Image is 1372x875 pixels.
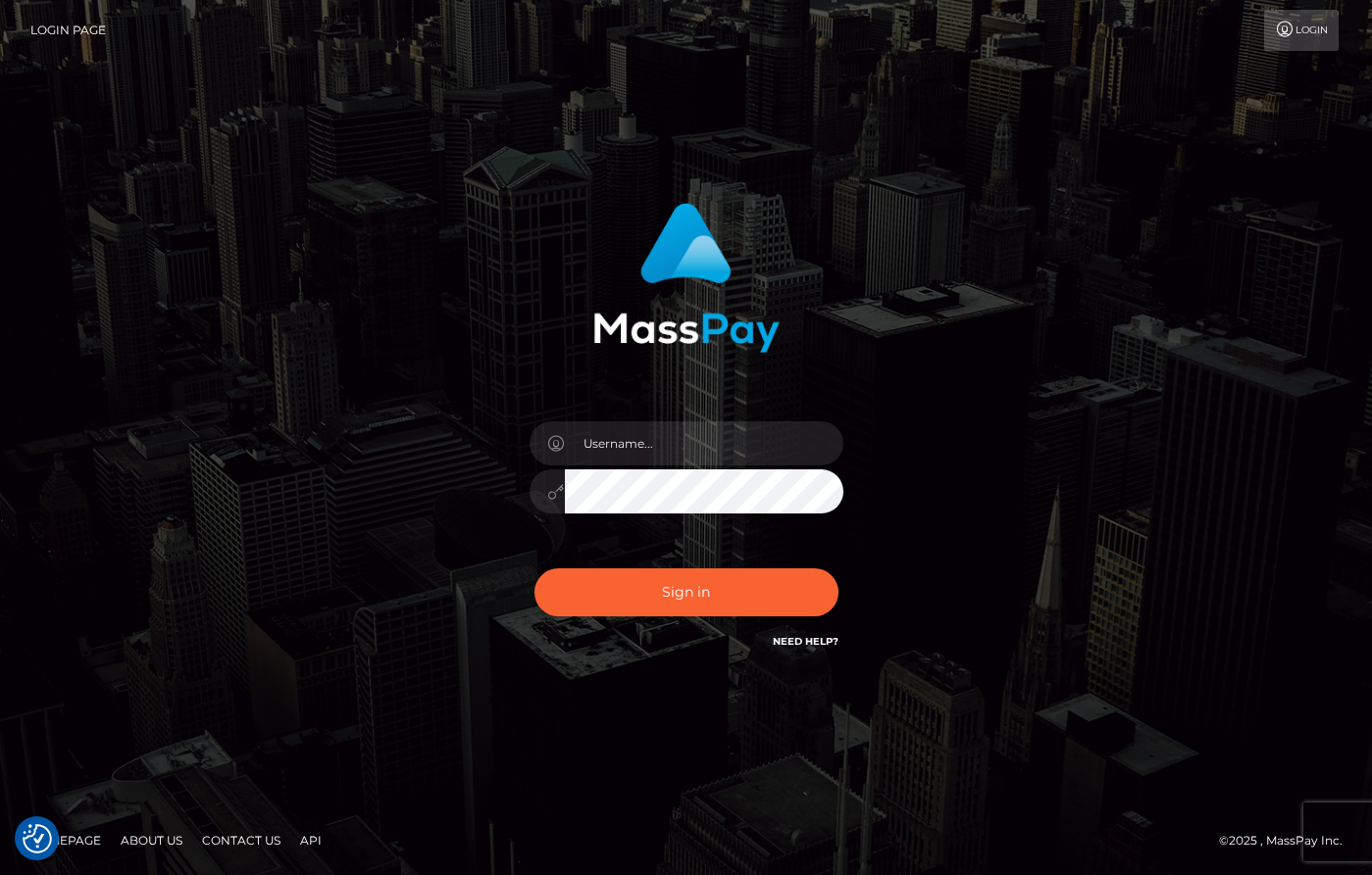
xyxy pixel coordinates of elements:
[30,10,106,51] a: Login Page
[1264,10,1339,51] a: Login
[773,635,838,648] a: Need Help?
[23,824,52,853] img: Revisit consent button
[565,421,843,465] input: Username...
[113,825,190,855] a: About Us
[1219,830,1357,851] div: © 2025 , MassPay Inc.
[23,824,52,853] button: Consent Preferences
[22,825,109,855] a: Homepage
[593,203,780,353] img: MassPay Login
[194,825,288,855] a: Contact Us
[534,568,838,616] button: Sign in
[292,825,330,855] a: API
